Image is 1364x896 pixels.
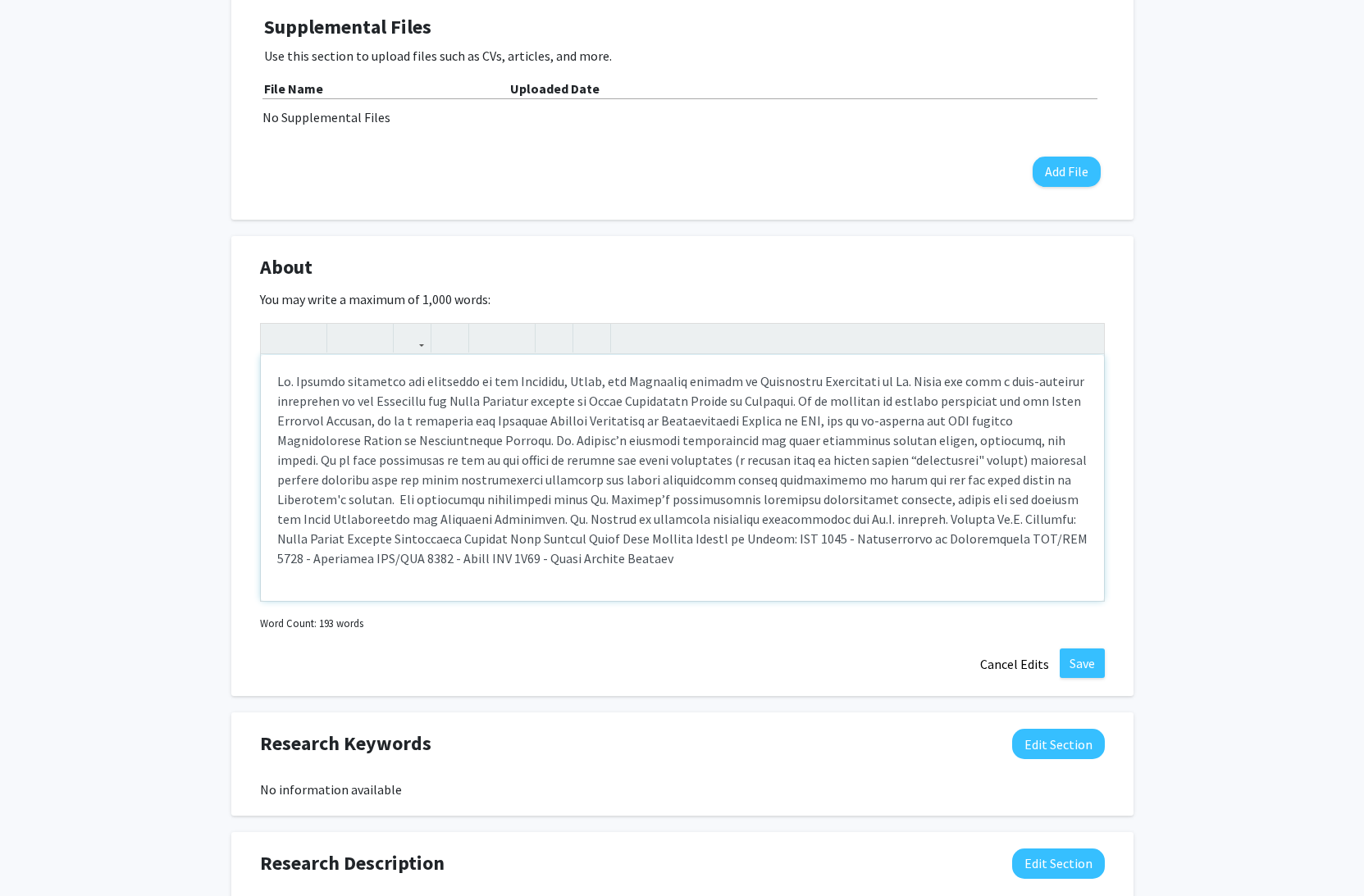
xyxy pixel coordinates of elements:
[436,324,464,352] button: Insert Image
[1033,157,1101,187] button: Add File
[398,324,427,352] button: Link
[260,252,312,282] span: About
[260,616,363,631] small: Word Count: 193 words
[577,324,606,352] button: Insert horizontal rule
[1012,729,1105,759] button: Edit Research Keywords
[262,107,1102,127] div: No Supplemental Files
[1060,648,1105,678] button: Save
[261,355,1104,601] div: Note to users with screen readers: Please deactivate our accessibility plugin for this page as it...
[1071,324,1100,352] button: Fullscreen
[264,80,323,97] b: File Name
[969,648,1060,680] button: Cancel Edits
[12,822,70,884] iframe: Chat
[260,289,490,309] label: You may write a maximum of 1,000 words:
[473,324,502,352] button: Unordered list
[360,324,389,352] button: Subscript
[1012,848,1105,879] button: Edit Research Description
[510,80,600,97] b: Uploaded Date
[502,324,531,352] button: Ordered list
[265,324,294,352] button: Strong (Ctrl + B)
[294,324,322,352] button: Emphasis (Ctrl + I)
[331,324,360,352] button: Superscript
[260,780,1105,799] div: No information available
[540,324,568,352] button: Remove format
[260,729,431,758] span: Research Keywords
[264,16,1101,39] h4: Supplemental Files
[264,46,1101,66] p: Use this section to upload files such as CVs, articles, and more.
[260,848,445,878] span: Research Description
